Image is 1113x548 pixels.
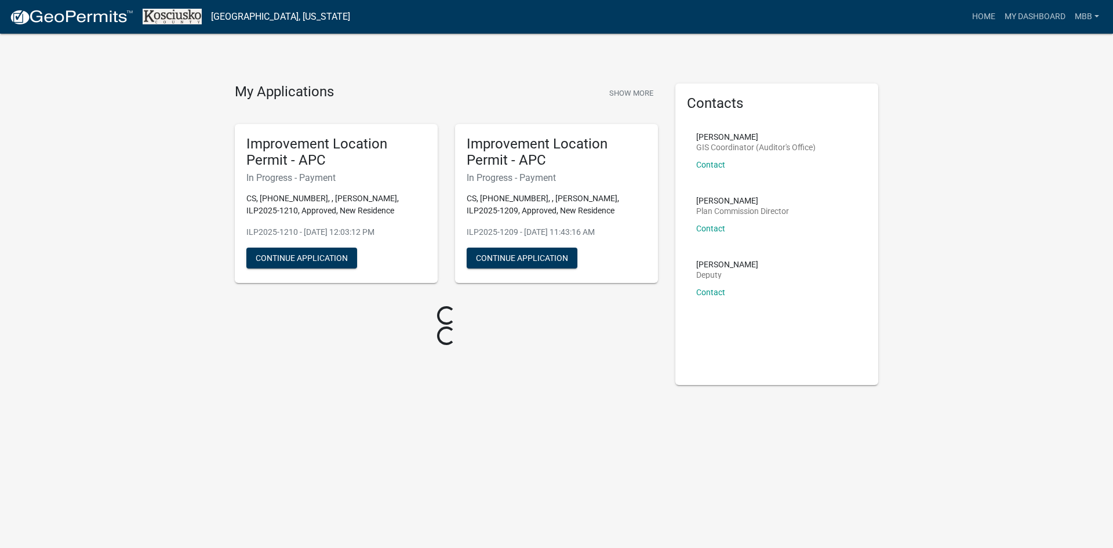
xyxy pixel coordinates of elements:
p: [PERSON_NAME] [696,260,758,268]
p: CS, [PHONE_NUMBER], , [PERSON_NAME], ILP2025-1210, Approved, New Residence [246,193,426,217]
p: Plan Commission Director [696,207,789,215]
p: [PERSON_NAME] [696,133,816,141]
a: Home [967,6,1000,28]
h4: My Applications [235,84,334,101]
h6: In Progress - Payment [246,172,426,183]
a: mbb [1070,6,1104,28]
p: ILP2025-1210 - [DATE] 12:03:12 PM [246,226,426,238]
p: [PERSON_NAME] [696,197,789,205]
img: Kosciusko County, Indiana [143,9,202,24]
a: Contact [696,288,725,297]
h5: Improvement Location Permit - APC [246,136,426,169]
h6: In Progress - Payment [467,172,646,183]
a: [GEOGRAPHIC_DATA], [US_STATE] [211,7,350,27]
button: Continue Application [246,248,357,268]
p: GIS Coordinator (Auditor's Office) [696,143,816,151]
p: CS, [PHONE_NUMBER], , [PERSON_NAME], ILP2025-1209, Approved, New Residence [467,193,646,217]
p: Deputy [696,271,758,279]
p: ILP2025-1209 - [DATE] 11:43:16 AM [467,226,646,238]
button: Show More [605,84,658,103]
h5: Improvement Location Permit - APC [467,136,646,169]
h5: Contacts [687,95,867,112]
a: My Dashboard [1000,6,1070,28]
a: Contact [696,160,725,169]
a: Contact [696,224,725,233]
button: Continue Application [467,248,577,268]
